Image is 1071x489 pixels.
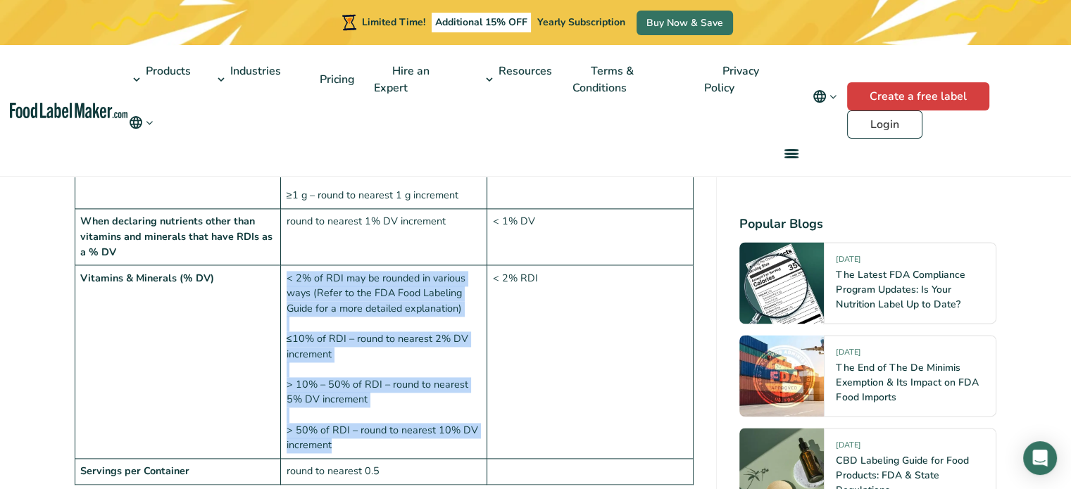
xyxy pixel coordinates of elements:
span: [DATE] [836,254,860,270]
span: Limited Time! [362,15,425,29]
a: Hire an Expert [374,45,430,114]
span: Hire an Expert [374,63,430,96]
a: Create a free label [847,82,989,110]
td: < 2% RDI [487,265,694,459]
a: menu [768,131,813,176]
a: The End of The De Minimis Exemption & Its Impact on FDA Food Imports [836,361,978,404]
span: Terms & Conditions [572,63,634,96]
a: Resources [480,45,553,114]
a: Privacy Policy [704,45,759,114]
span: Industries [225,63,282,79]
a: Terms & Conditions [572,45,642,114]
span: Additional 15% OFF [432,13,531,32]
td: < 2% of RDI may be rounded in various ways (Refer to the FDA Food Labeling Guide for a more detai... [281,265,487,459]
td: round to nearest 1% DV increment [281,209,487,265]
a: The Latest FDA Compliance Program Updates: Is Your Nutrition Label Up to Date? [836,268,965,311]
button: Change language [127,114,155,131]
span: Products [142,63,192,79]
a: Industries [211,45,282,114]
h4: Popular Blogs [739,215,996,234]
span: [DATE] [836,440,860,456]
a: Buy Now & Save [637,11,733,35]
a: Products [127,45,192,114]
span: [DATE] [836,347,860,363]
td: round to nearest 0.5 [281,459,487,485]
span: Pricing [315,72,356,87]
div: Open Intercom Messenger [1023,441,1057,475]
td: < 1% DV [487,209,694,265]
strong: When declaring nutrients other than vitamins and minerals that have RDIs as a % DV [80,214,273,258]
strong: Vitamins & Minerals (% DV) [80,271,214,285]
a: Pricing [301,53,370,106]
span: Privacy Policy [704,63,759,96]
strong: Servings per Container [80,464,189,478]
span: Yearly Subscription [537,15,625,29]
a: Login [847,110,922,139]
span: Resources [494,63,553,79]
button: Change language [803,82,847,110]
a: Food Label Maker homepage [10,103,127,118]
